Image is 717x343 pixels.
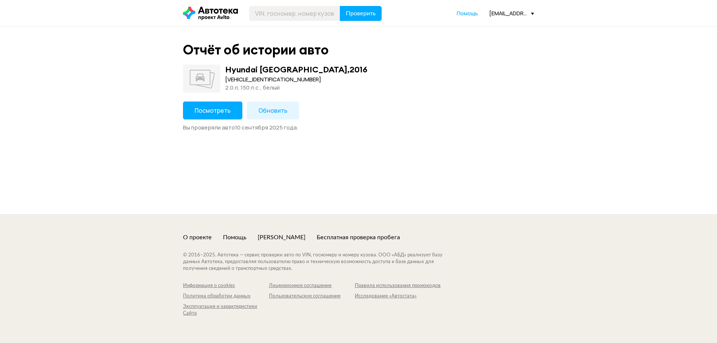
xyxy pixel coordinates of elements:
[195,106,231,115] span: Посмотреть
[340,6,382,21] button: Проверить
[269,293,355,300] a: Пользовательское соглашение
[258,106,288,115] span: Обновить
[457,10,478,17] a: Помощь
[183,252,457,272] div: © 2016– 2025 . Автотека — сервис проверки авто по VIN, госномеру и номеру кузова. ООО «АБД» реали...
[247,102,299,119] button: Обновить
[183,293,269,300] a: Политика обработки данных
[225,84,367,92] div: 2.0 л, 150 л.c., белый
[269,283,355,289] a: Лицензионное соглашение
[489,10,534,17] div: [EMAIL_ADDRESS][DOMAIN_NAME]
[355,283,441,289] a: Правила использования промокодов
[183,42,329,58] div: Отчёт об истории авто
[225,65,367,74] div: Hyundai [GEOGRAPHIC_DATA] , 2016
[183,233,212,241] a: О проекте
[183,102,242,119] button: Посмотреть
[355,293,441,300] a: Исследование «Автостата»
[346,10,376,16] span: Проверить
[317,233,400,241] a: Бесплатная проверка пробега
[258,233,305,241] a: [PERSON_NAME]
[183,124,534,131] div: Вы проверяли авто 10 сентября 2025 года .
[183,283,269,289] a: Информация о cookies
[183,303,269,317] a: Эксплуатация и характеристики Сайта
[225,75,367,84] div: [VEHICLE_IDENTIFICATION_NUMBER]
[249,6,340,21] input: VIN, госномер, номер кузова
[223,233,246,241] a: Помощь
